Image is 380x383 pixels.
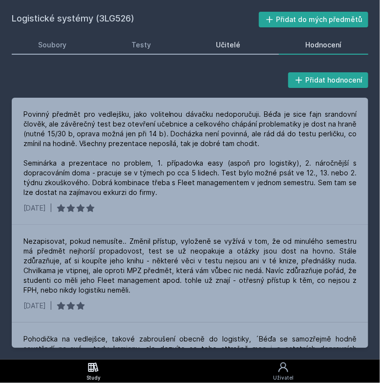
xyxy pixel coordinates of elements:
[23,301,46,311] div: [DATE]
[279,35,368,55] a: Hodnocení
[105,35,178,55] a: Testy
[23,203,46,213] div: [DATE]
[50,301,52,311] div: |
[216,40,241,50] div: Učitelé
[86,374,101,382] div: Study
[288,72,369,88] button: Přidat hodnocení
[273,374,294,382] div: Uživatel
[23,236,357,295] div: Nezapisovat, pokud nemusíte.. Změnil přístup, vyloženě se vyžívá v tom, že od minulého semestru m...
[259,12,369,27] button: Přidat do mých předmětů
[23,334,357,373] div: Pohodička na vedlejšce, takové zabroušení obecně do logistiky, ´Béďa se samozřejmě hodně soustřed...
[12,12,259,27] h2: Logistické systémy (3LG526)
[132,40,151,50] div: Testy
[306,40,342,50] div: Hodnocení
[39,40,67,50] div: Soubory
[190,35,267,55] a: Učitelé
[23,109,357,197] div: Povinný předmět pro vedlejšku, jako volitelnou dávačku nedoporučuji. Béďa je sice fajn srandovní ...
[50,203,52,213] div: |
[12,35,93,55] a: Soubory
